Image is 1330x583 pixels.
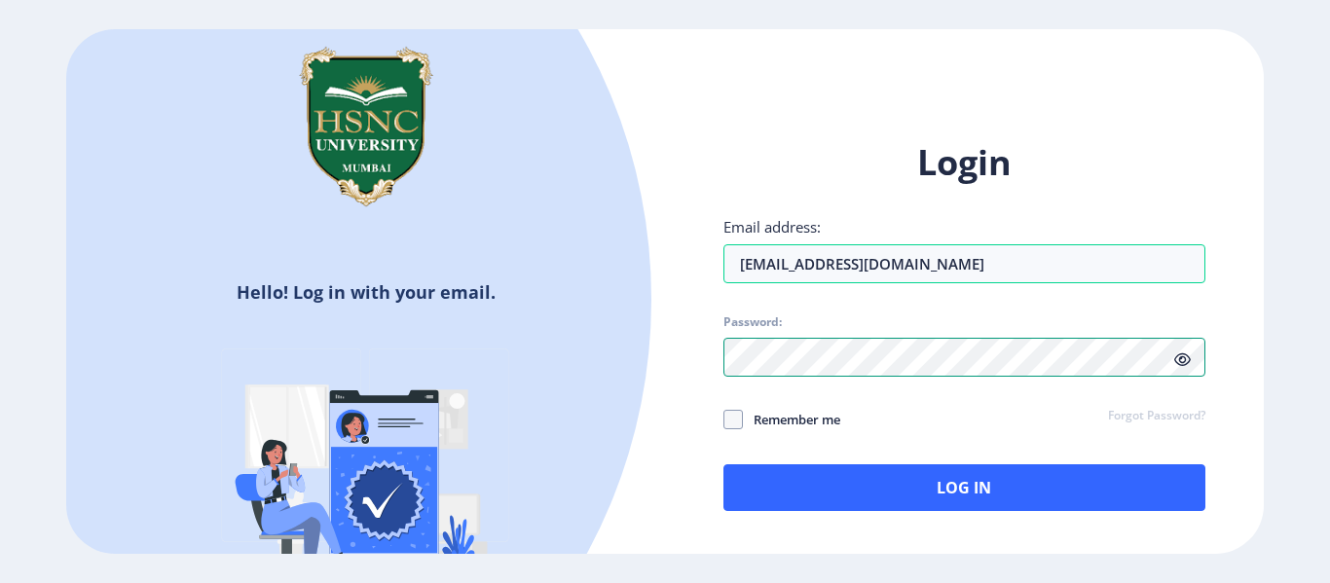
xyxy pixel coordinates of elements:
[1108,408,1205,425] a: Forgot Password?
[269,29,463,224] img: hsnc.png
[743,408,840,431] span: Remember me
[723,314,782,330] label: Password:
[723,217,821,237] label: Email address:
[723,139,1205,186] h1: Login
[723,464,1205,511] button: Log In
[723,244,1205,283] input: Email address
